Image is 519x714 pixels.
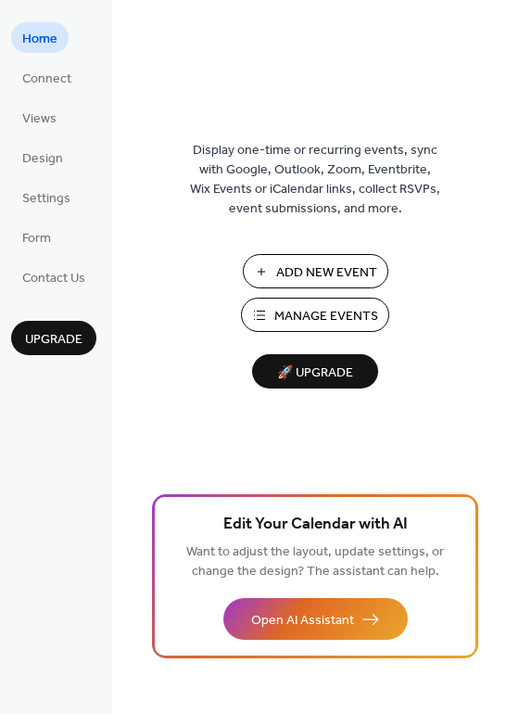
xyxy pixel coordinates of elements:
[190,141,440,219] span: Display one-time or recurring events, sync with Google, Outlook, Zoom, Eventbrite, Wix Events or ...
[186,540,444,584] span: Want to adjust the layout, update settings, or change the design? The assistant can help.
[276,263,377,283] span: Add New Event
[274,307,378,326] span: Manage Events
[11,22,69,53] a: Home
[11,321,96,355] button: Upgrade
[11,182,82,212] a: Settings
[223,598,408,640] button: Open AI Assistant
[22,229,51,249] span: Form
[22,189,70,209] span: Settings
[251,611,354,631] span: Open AI Assistant
[11,222,62,252] a: Form
[223,512,408,538] span: Edit Your Calendar with AI
[22,149,63,169] span: Design
[241,298,389,332] button: Manage Events
[11,62,82,93] a: Connect
[22,70,71,89] span: Connect
[22,269,85,288] span: Contact Us
[25,330,82,350] span: Upgrade
[263,361,367,386] span: 🚀 Upgrade
[11,142,74,172] a: Design
[11,102,68,133] a: Views
[252,354,378,389] button: 🚀 Upgrade
[243,254,388,288] button: Add New Event
[22,109,57,129] span: Views
[22,30,57,49] span: Home
[11,261,96,292] a: Contact Us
